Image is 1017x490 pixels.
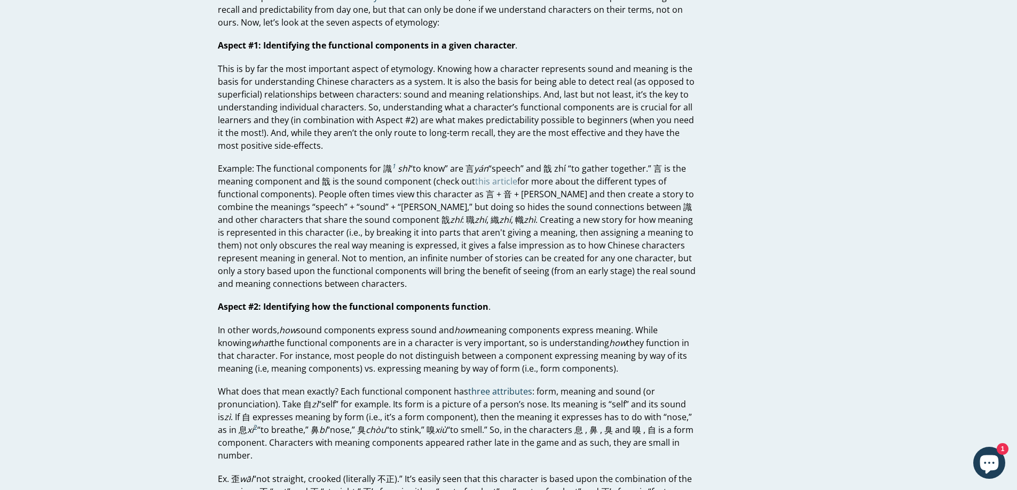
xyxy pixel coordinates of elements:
[218,39,515,51] b: Aspect #1: Identifying the functional components in a given character
[218,385,700,462] p: What does that mean exactly? Each functional component has : form, meaning and sound (or pronunci...
[312,398,318,410] i: zì
[970,447,1008,481] inbox-online-store-chat: Shopify online store chat
[224,411,231,423] i: zì
[450,214,462,226] i: zhí
[240,473,253,485] i: wāi
[392,163,396,175] a: 1
[218,62,700,152] p: This is by far the most important aspect of etymology. Knowing how a character represents sound a...
[454,324,471,336] i: how
[366,424,386,436] i: chòu
[609,337,626,349] i: how
[398,163,409,174] i: shì
[475,214,486,226] i: zhí
[218,301,488,312] b: Aspect #2: Identifying how the functional components function
[474,163,488,174] i: yán
[254,424,257,436] a: 2
[218,300,700,313] p: .
[218,162,700,290] p: Example: The functional components for 識 “to know” are 言 “speech” and 戠 zhí “to gather together.”...
[524,214,535,226] i: zhì
[251,337,271,349] i: what
[247,424,254,436] i: xí
[254,423,257,432] sup: 2
[435,424,447,436] i: xiù
[279,324,296,336] i: how
[392,162,396,171] sup: 1
[499,214,511,226] i: zhí
[218,39,700,52] p: .
[475,175,517,188] a: this article
[319,424,327,436] i: bí
[468,385,532,398] a: three attributes
[218,324,700,375] p: In other words, sound components express sound and meaning components express meaning. While know...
